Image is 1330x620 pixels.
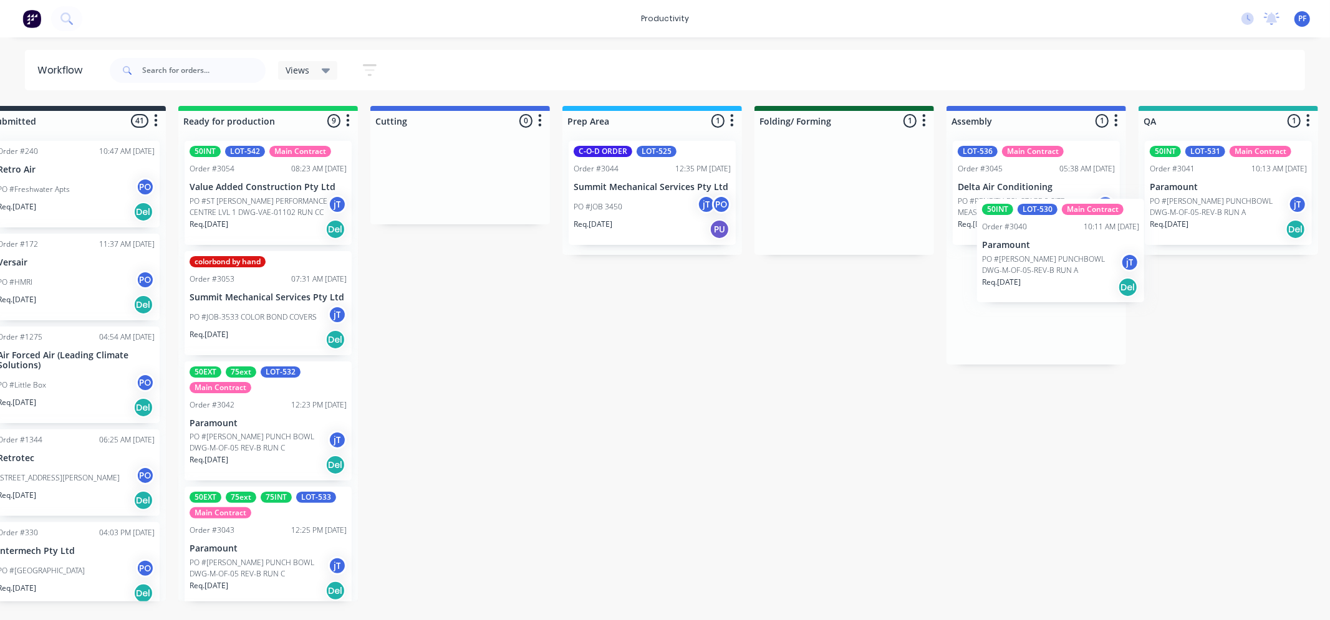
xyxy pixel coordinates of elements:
span: PF [1298,13,1306,24]
input: Search for orders... [142,58,266,83]
div: Workflow [37,63,89,78]
span: Views [286,64,309,77]
div: productivity [635,9,695,28]
img: Factory [22,9,41,28]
